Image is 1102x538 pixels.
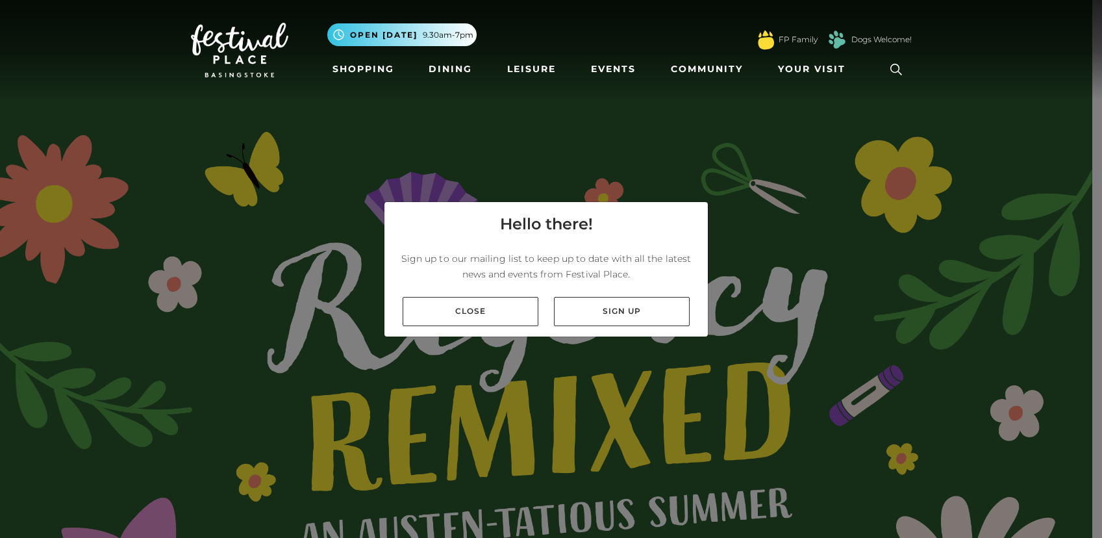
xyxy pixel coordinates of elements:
[191,23,288,77] img: Festival Place Logo
[403,297,538,326] a: Close
[851,34,912,45] a: Dogs Welcome!
[423,29,473,41] span: 9.30am-7pm
[586,57,641,81] a: Events
[350,29,418,41] span: Open [DATE]
[778,62,845,76] span: Your Visit
[327,57,399,81] a: Shopping
[773,57,857,81] a: Your Visit
[666,57,748,81] a: Community
[395,251,697,282] p: Sign up to our mailing list to keep up to date with all the latest news and events from Festival ...
[554,297,690,326] a: Sign up
[500,212,593,236] h4: Hello there!
[423,57,477,81] a: Dining
[779,34,818,45] a: FP Family
[502,57,561,81] a: Leisure
[327,23,477,46] button: Open [DATE] 9.30am-7pm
